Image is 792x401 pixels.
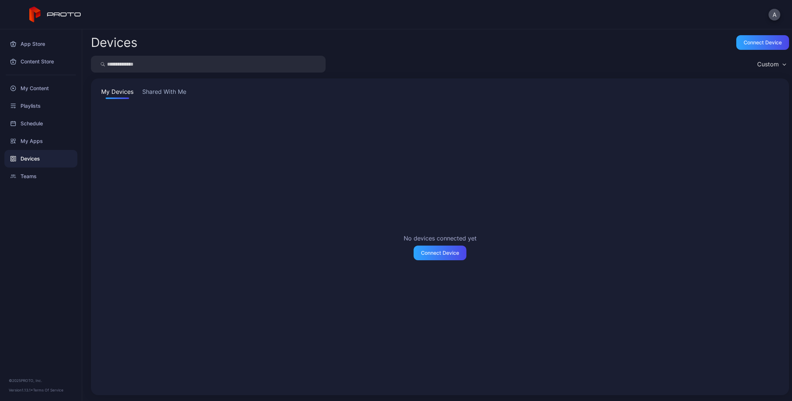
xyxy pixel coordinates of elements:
a: Content Store [4,53,77,70]
a: App Store [4,35,77,53]
a: Schedule [4,115,77,132]
a: Terms Of Service [33,388,63,392]
button: Connect device [736,35,789,50]
button: My Devices [100,87,135,99]
a: Devices [4,150,77,168]
span: Version 1.13.1 • [9,388,33,392]
div: Custom [757,60,779,68]
div: Connect device [744,40,782,45]
div: Connect Device [421,250,459,256]
button: Shared With Me [141,87,188,99]
h2: Devices [91,36,137,49]
div: © 2025 PROTO, Inc. [9,378,73,383]
a: My Content [4,80,77,97]
a: Playlists [4,97,77,115]
button: A [769,9,780,21]
a: My Apps [4,132,77,150]
button: Custom [753,56,789,73]
h2: No devices connected yet [404,234,477,243]
button: Connect Device [414,246,466,260]
a: Teams [4,168,77,185]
